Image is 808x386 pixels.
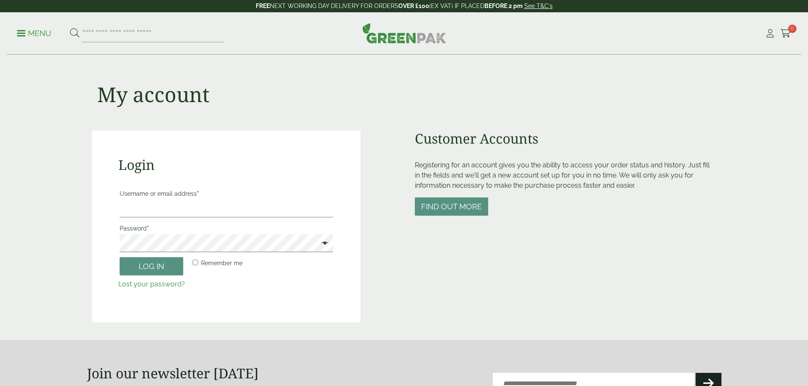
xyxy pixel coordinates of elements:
a: Menu [17,28,51,37]
h2: Login [118,157,334,173]
a: Find out more [415,203,488,211]
strong: FREE [256,3,270,9]
i: My Account [765,29,775,38]
label: Username or email address [120,188,333,200]
button: Find out more [415,197,488,216]
span: 0 [788,25,797,33]
p: Registering for an account gives you the ability to access your order status and history. Just fi... [415,160,716,191]
span: Remember me [201,260,243,267]
img: GreenPak Supplies [362,23,446,43]
a: Lost your password? [118,280,185,288]
i: Cart [780,29,791,38]
h2: Customer Accounts [415,131,716,147]
h1: My account [97,82,210,107]
strong: BEFORE 2 pm [484,3,523,9]
label: Password [120,222,333,234]
input: Remember me [193,260,198,265]
a: See T&C's [524,3,553,9]
strong: OVER £100 [398,3,429,9]
p: Menu [17,28,51,39]
strong: Join our newsletter [DATE] [87,364,259,382]
a: 0 [780,27,791,40]
button: Log in [120,257,183,275]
